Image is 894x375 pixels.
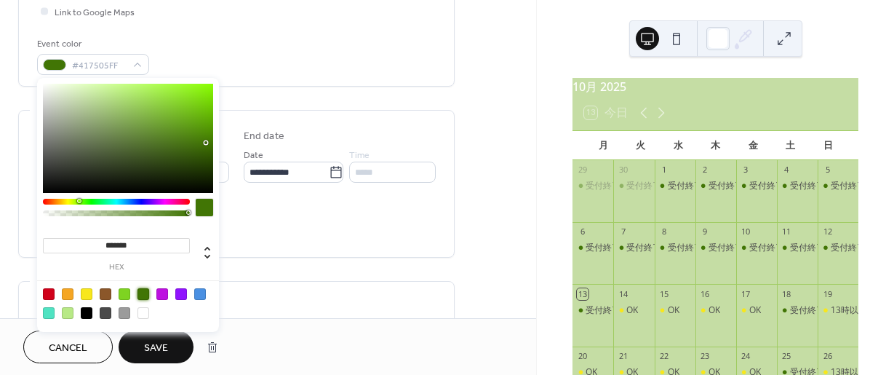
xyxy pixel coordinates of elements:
[741,165,751,175] div: 3
[781,288,792,299] div: 18
[23,331,113,363] button: Cancel
[831,242,866,254] div: 受付終了
[790,304,825,317] div: 受付終了
[741,351,751,362] div: 24
[749,304,761,317] div: OK
[818,242,858,254] div: 受付終了
[49,341,87,356] span: Cancel
[659,226,670,237] div: 8
[618,226,628,237] div: 7
[749,242,784,254] div: 受付終了
[100,288,111,300] div: #8B572A
[572,304,613,317] div: 受付終了
[777,242,818,254] div: 受付終了
[586,304,620,317] div: 受付終了
[584,131,622,160] div: 月
[244,129,284,144] div: End date
[43,307,55,319] div: #50E3C2
[822,288,833,299] div: 19
[668,180,703,192] div: 受付終了
[156,288,168,300] div: #BD10E0
[695,242,736,254] div: 受付終了
[741,226,751,237] div: 10
[626,304,638,317] div: OK
[572,78,858,95] div: 10月 2025
[43,288,55,300] div: #D0021B
[37,36,146,52] div: Event color
[736,180,777,192] div: 受付終了
[741,288,751,299] div: 17
[818,180,858,192] div: 受付終了
[822,165,833,175] div: 5
[790,180,825,192] div: 受付終了
[695,180,736,192] div: 受付終了
[81,307,92,319] div: #000000
[734,131,772,160] div: 金
[577,351,588,362] div: 20
[62,288,73,300] div: #F5A623
[119,307,130,319] div: #9B9B9B
[700,351,711,362] div: 23
[577,226,588,237] div: 6
[668,304,679,317] div: OK
[659,288,670,299] div: 15
[772,131,810,160] div: 土
[55,5,135,20] span: Link to Google Maps
[781,226,792,237] div: 11
[736,304,777,317] div: OK
[659,165,670,175] div: 1
[818,304,858,317] div: 13時以降OK
[175,288,187,300] div: #9013FE
[62,307,73,319] div: #B8E986
[659,351,670,362] div: 22
[700,288,711,299] div: 16
[700,165,711,175] div: 2
[626,242,661,254] div: 受付終了
[613,304,654,317] div: OK
[137,288,149,300] div: #417505
[695,304,736,317] div: OK
[709,304,720,317] div: OK
[586,180,620,192] div: 受付終了
[119,288,130,300] div: #7ED321
[831,304,879,317] div: 13時以降OK
[577,288,588,299] div: 13
[790,242,825,254] div: 受付終了
[809,131,847,160] div: 日
[668,242,703,254] div: 受付終了
[655,180,695,192] div: 受付終了
[613,180,654,192] div: 受付終了
[613,242,654,254] div: 受付終了
[618,288,628,299] div: 14
[194,288,206,300] div: #4A90E2
[777,304,818,317] div: 受付終了
[700,226,711,237] div: 9
[137,307,149,319] div: #FFFFFF
[831,180,866,192] div: 受付終了
[572,180,613,192] div: 受付終了
[618,351,628,362] div: 21
[144,341,168,356] span: Save
[709,180,743,192] div: 受付終了
[659,131,697,160] div: 水
[577,165,588,175] div: 29
[244,148,263,163] span: Date
[622,131,660,160] div: 火
[777,180,818,192] div: 受付終了
[749,180,784,192] div: 受付終了
[626,180,661,192] div: 受付終了
[781,165,792,175] div: 4
[81,288,92,300] div: #F8E71C
[781,351,792,362] div: 25
[822,226,833,237] div: 12
[697,131,735,160] div: 木
[586,242,620,254] div: 受付終了
[349,148,370,163] span: Time
[43,264,190,272] label: hex
[709,242,743,254] div: 受付終了
[618,165,628,175] div: 30
[655,242,695,254] div: 受付終了
[822,351,833,362] div: 26
[72,58,126,74] span: #417505FF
